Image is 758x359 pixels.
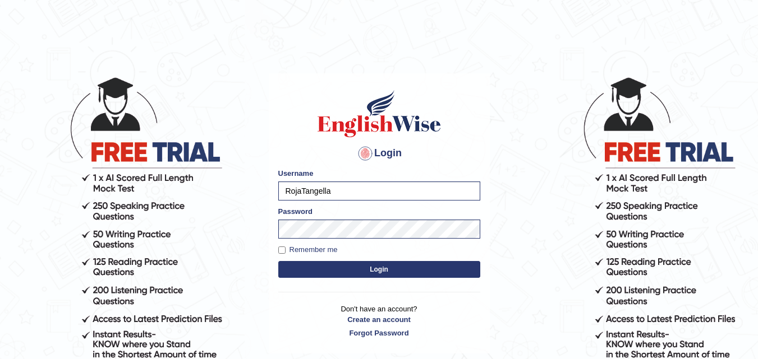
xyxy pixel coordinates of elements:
[278,206,313,217] label: Password
[315,88,443,139] img: Logo of English Wise sign in for intelligent practice with AI
[278,304,480,338] p: Don't have an account?
[278,246,286,254] input: Remember me
[278,261,480,278] button: Login
[278,144,480,162] h4: Login
[278,168,314,179] label: Username
[278,328,480,338] a: Forgot Password
[278,244,338,255] label: Remember me
[278,314,480,325] a: Create an account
